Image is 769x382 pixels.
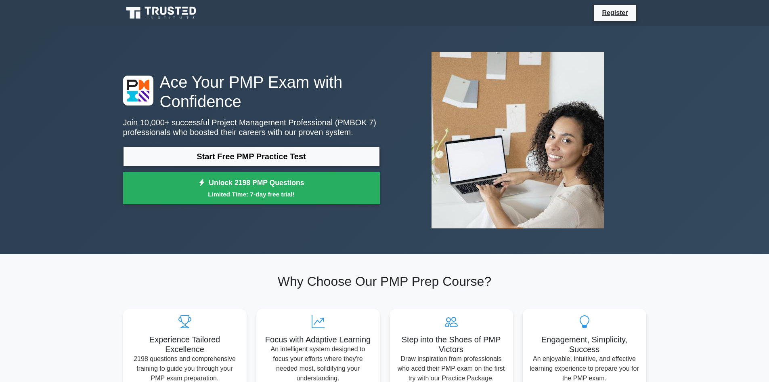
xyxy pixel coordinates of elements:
[130,335,240,354] h5: Experience Tailored Excellence
[396,335,507,354] h5: Step into the Shoes of PMP Victors
[123,72,380,111] h1: Ace Your PMP Exam with Confidence
[133,190,370,199] small: Limited Time: 7-day free trial!
[123,118,380,137] p: Join 10,000+ successful Project Management Professional (PMBOK 7) professionals who boosted their...
[529,335,640,354] h5: Engagement, Simplicity, Success
[263,335,373,344] h5: Focus with Adaptive Learning
[123,274,646,289] h2: Why Choose Our PMP Prep Course?
[597,8,633,18] a: Register
[123,172,380,205] a: Unlock 2198 PMP QuestionsLimited Time: 7-day free trial!
[123,147,380,166] a: Start Free PMP Practice Test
